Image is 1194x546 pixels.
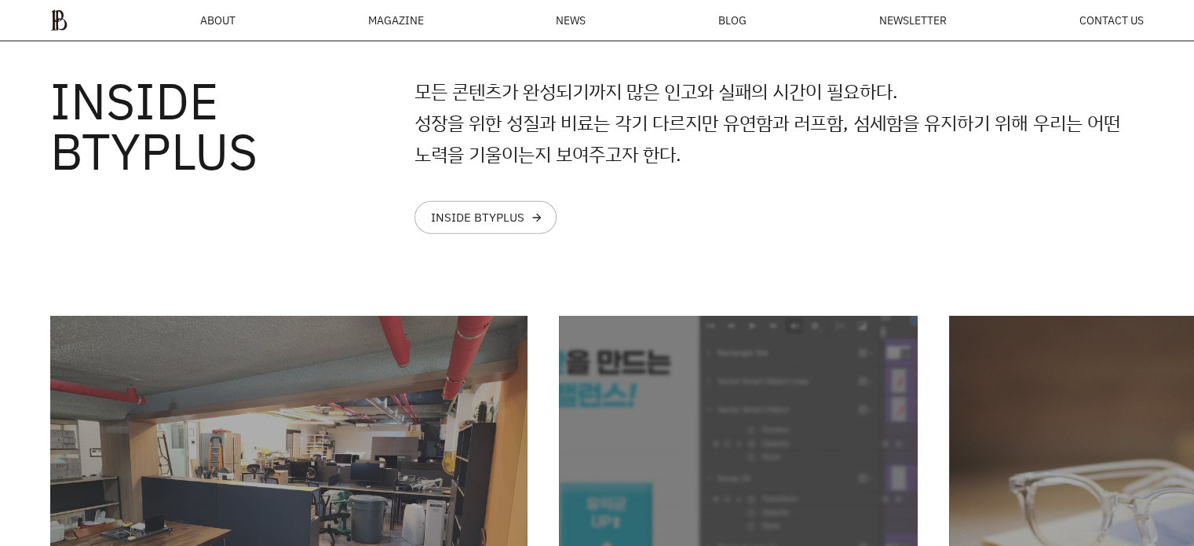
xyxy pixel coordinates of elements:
div: INSIDE BTYPLUS [431,211,524,224]
p: 모든 콘텐츠가 완성되기까지 많은 인고와 실패의 시간이 필요하다. 성장을 위한 성질과 비료는 각기 다르지만 유연함과 러프함, 섬세함을 유지하기 위해 우리는 어떤 노력을 기울이는... [414,75,1144,170]
a: BLOG [718,15,747,26]
a: INSIDE BTYPLUSarrow_forward [414,201,557,234]
div: arrow_forward [531,211,543,224]
a: NEWS [556,15,586,26]
h3: INSIDE BTYPLUS [50,75,414,176]
div: MAGAZINE [367,15,423,26]
img: ba379d5522eb3.png [50,9,68,31]
a: ABOUT [200,15,236,26]
a: CONTACT US [1079,15,1144,26]
a: NEWSLETTER [879,15,947,26]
